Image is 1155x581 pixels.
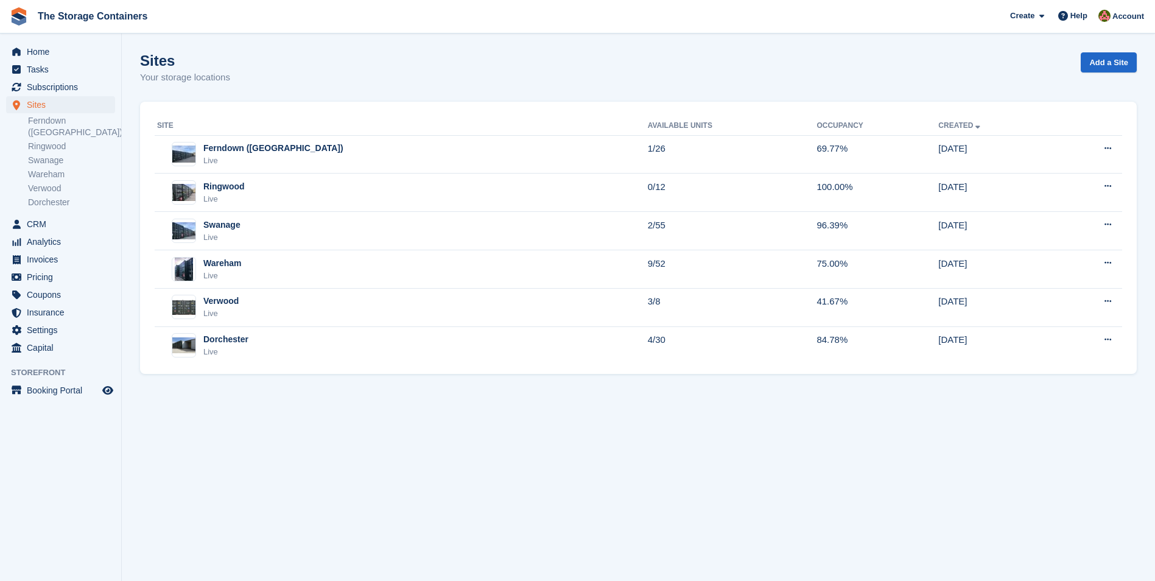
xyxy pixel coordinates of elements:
td: 96.39% [816,212,938,250]
div: Live [203,193,245,205]
a: Ringwood [28,141,115,152]
a: menu [6,286,115,303]
td: 84.78% [816,326,938,364]
img: Image of Verwood site [172,300,195,315]
a: Ferndown ([GEOGRAPHIC_DATA]) [28,115,115,138]
td: [DATE] [938,135,1055,174]
span: Insurance [27,304,100,321]
td: 41.67% [816,288,938,326]
td: 9/52 [648,250,817,289]
span: Analytics [27,233,100,250]
a: Dorchester [28,197,115,208]
a: Add a Site [1081,52,1137,72]
a: menu [6,216,115,233]
span: Capital [27,339,100,356]
td: [DATE] [938,174,1055,212]
td: [DATE] [938,212,1055,250]
div: Live [203,231,240,244]
a: Wareham [28,169,115,180]
span: Pricing [27,269,100,286]
th: Available Units [648,116,817,136]
a: menu [6,322,115,339]
span: Tasks [27,61,100,78]
p: Your storage locations [140,71,230,85]
td: 100.00% [816,174,938,212]
div: Verwood [203,295,239,308]
div: Live [203,308,239,320]
img: Image of Ferndown (Longham) site [172,146,195,163]
span: Create [1010,10,1034,22]
a: menu [6,233,115,250]
div: Ringwood [203,180,245,193]
img: Image of Ringwood site [172,184,195,202]
span: Booking Portal [27,382,100,399]
td: 3/8 [648,288,817,326]
td: [DATE] [938,326,1055,364]
td: 2/55 [648,212,817,250]
a: menu [6,382,115,399]
img: Image of Wareham site [175,257,193,281]
td: 69.77% [816,135,938,174]
td: 75.00% [816,250,938,289]
img: Image of Swanage site [172,222,195,240]
div: Live [203,155,343,167]
a: menu [6,269,115,286]
div: Wareham [203,257,242,270]
span: Sites [27,96,100,113]
a: menu [6,339,115,356]
td: 4/30 [648,326,817,364]
div: Live [203,270,242,282]
a: menu [6,304,115,321]
span: CRM [27,216,100,233]
td: [DATE] [938,250,1055,289]
a: The Storage Containers [33,6,152,26]
a: Created [938,121,983,130]
a: Verwood [28,183,115,194]
h1: Sites [140,52,230,69]
a: menu [6,43,115,60]
img: Kirsty Simpson [1098,10,1111,22]
a: menu [6,79,115,96]
span: Invoices [27,251,100,268]
div: Live [203,346,248,358]
div: Dorchester [203,333,248,346]
span: Subscriptions [27,79,100,96]
img: Image of Dorchester site [172,337,195,353]
a: Preview store [100,383,115,398]
a: menu [6,96,115,113]
span: Settings [27,322,100,339]
span: Help [1070,10,1087,22]
td: 0/12 [648,174,817,212]
a: menu [6,251,115,268]
th: Occupancy [816,116,938,136]
span: Home [27,43,100,60]
th: Site [155,116,648,136]
span: Account [1112,10,1144,23]
td: 1/26 [648,135,817,174]
div: Swanage [203,219,240,231]
td: [DATE] [938,288,1055,326]
span: Coupons [27,286,100,303]
a: Swanage [28,155,115,166]
a: menu [6,61,115,78]
span: Storefront [11,367,121,379]
img: stora-icon-8386f47178a22dfd0bd8f6a31ec36ba5ce8667c1dd55bd0f319d3a0aa187defe.svg [10,7,28,26]
div: Ferndown ([GEOGRAPHIC_DATA]) [203,142,343,155]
